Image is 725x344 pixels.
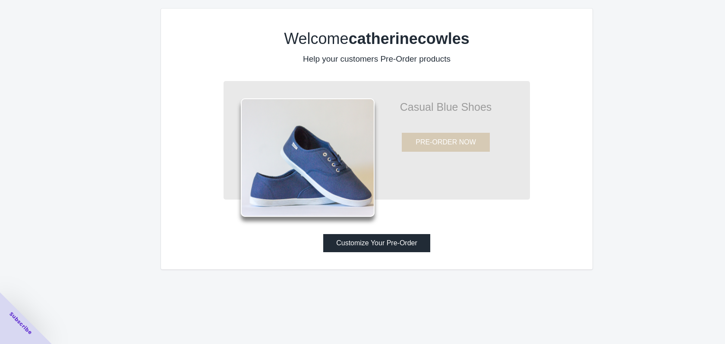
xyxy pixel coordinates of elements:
[349,30,470,47] b: catherinecowles
[303,54,451,63] label: Help your customers Pre-Order products
[241,98,375,217] img: shoes.png
[375,103,517,111] p: Casual Blue Shoes
[284,30,470,47] label: Welcome
[402,133,490,152] button: PRE-ORDER NOW
[323,234,430,252] button: Customize Your Pre-Order
[8,310,34,336] span: Subscribe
